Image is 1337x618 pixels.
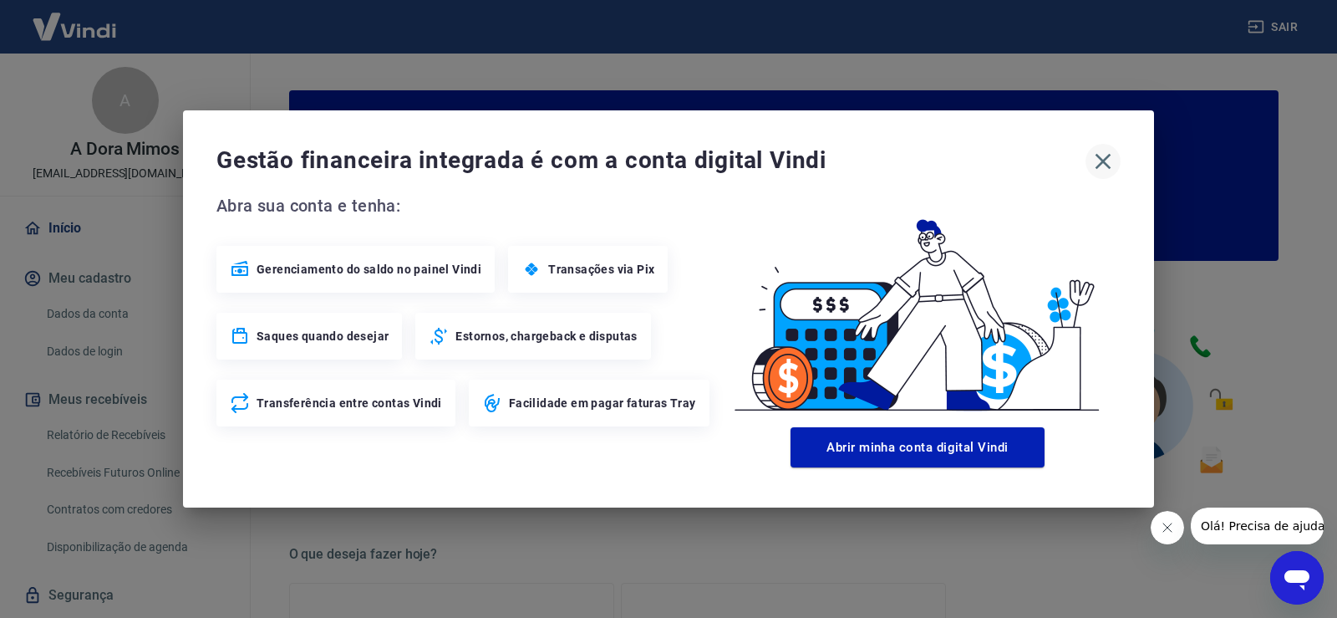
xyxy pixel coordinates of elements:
iframe: Botão para abrir a janela de mensagens [1270,551,1324,605]
span: Transações via Pix [548,261,654,278]
button: Abrir minha conta digital Vindi [791,427,1045,467]
span: Olá! Precisa de ajuda? [10,12,140,25]
span: Abra sua conta e tenha: [216,192,714,219]
span: Gestão financeira integrada é com a conta digital Vindi [216,144,1085,177]
span: Saques quando desejar [257,328,389,345]
span: Estornos, chargeback e disputas [455,328,637,345]
iframe: Mensagem da empresa [1191,508,1324,544]
iframe: Fechar mensagem [1151,511,1184,544]
span: Facilidade em pagar faturas Tray [509,395,696,411]
span: Transferência entre contas Vindi [257,395,442,411]
span: Gerenciamento do saldo no painel Vindi [257,261,481,278]
img: Good Billing [714,192,1121,421]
